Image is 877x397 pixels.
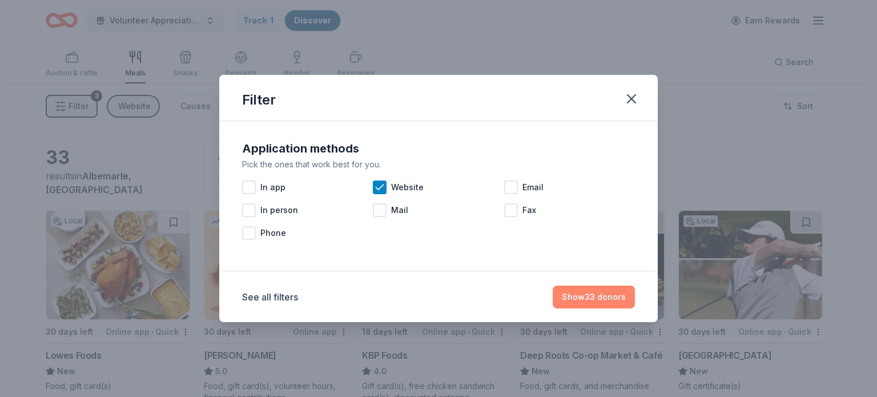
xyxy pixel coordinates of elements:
span: Mail [391,203,408,217]
span: Fax [522,203,536,217]
div: Pick the ones that work best for you. [242,158,635,171]
span: In app [260,181,285,194]
button: Show33 donors [553,286,635,308]
div: Filter [242,91,276,109]
span: Website [391,181,424,194]
span: Email [522,181,544,194]
span: In person [260,203,298,217]
span: Phone [260,226,286,240]
div: Application methods [242,139,635,158]
button: See all filters [242,290,298,304]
